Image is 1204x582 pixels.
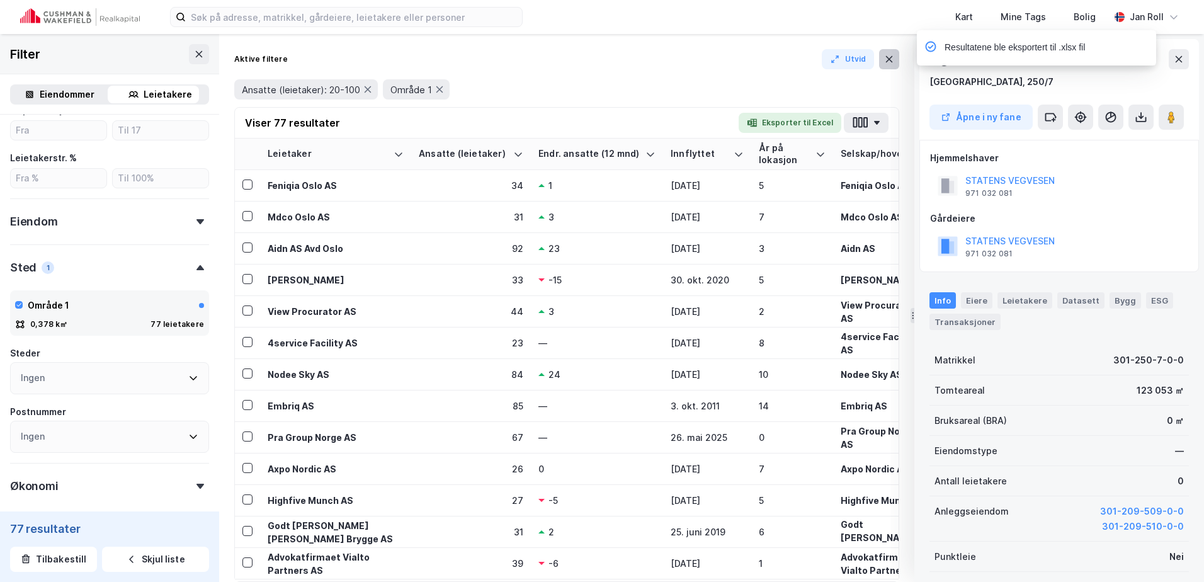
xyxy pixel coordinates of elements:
div: 23 [419,336,523,350]
div: View Procurator AS [841,299,926,325]
div: 0 [538,462,656,476]
span: Område 1 [390,84,432,96]
div: Gårdeiere [930,211,1188,226]
div: 5 [759,494,826,507]
div: 123 053 ㎡ [1137,383,1184,398]
div: 0 [759,431,826,444]
div: Leietakere [997,292,1052,309]
div: 30. okt. 2020 [671,273,744,287]
div: Aktive filtere [234,54,288,64]
div: 0 [1178,474,1184,489]
div: Steder [10,346,40,361]
div: Antall leietakere [934,474,1007,489]
div: 25. juni 2019 [671,525,744,539]
div: [DATE] [671,368,744,381]
div: -5 [548,494,558,507]
div: Anleggseiendom [934,504,1009,519]
div: Eiendom [10,214,58,229]
div: — [538,431,656,444]
div: 77 leietakere [150,319,204,329]
div: Advokatfirmaet Vialto Partners AS [841,551,926,577]
div: Nodee Sky AS [841,368,926,381]
div: -6 [548,557,559,570]
div: 5 [759,273,826,287]
div: Kontrollprogram for chat [1141,522,1204,582]
input: Søk på adresse, matrikkel, gårdeiere, leietakere eller personer [186,8,522,26]
div: Feniqia Oslo AS [841,179,926,192]
div: Jan Roll [1130,9,1164,25]
div: 77 resultater [10,522,209,537]
div: 3 [548,305,554,318]
div: Ingen [21,370,45,385]
div: Datasett [1057,292,1105,309]
div: 301-250-7-0-0 [1113,353,1184,368]
div: Bruksareal (BRA) [934,413,1007,428]
div: Pra Group Norge AS [841,425,926,451]
div: Ansatte (leietaker) [419,148,508,160]
div: 4service Facility AS [268,336,404,350]
div: 971 032 081 [965,188,1013,198]
div: Matrikkel [934,353,975,368]
div: 6 [759,525,826,539]
div: 39 [419,557,523,570]
div: 1 [42,261,54,274]
div: Advokatfirmaet Vialto Partners AS [268,551,404,577]
div: Filter [10,44,40,64]
div: ESG [1146,292,1173,309]
div: År på lokasjon [759,142,810,166]
div: 2 [548,525,554,539]
div: Nodee Sky AS [268,368,404,381]
div: Tomteareal [934,383,985,398]
div: Sted [10,260,37,275]
div: Godt [PERSON_NAME] [PERSON_NAME] Brygge AS [268,519,404,545]
div: Aidn AS Avd Oslo [268,242,404,255]
div: Selskap/hovedenhet [841,148,911,160]
div: 34 [419,179,523,192]
div: 24 [548,368,560,381]
div: 7 [759,462,826,476]
div: Eiere [961,292,992,309]
input: Fra [11,121,106,140]
div: Område 1 [28,298,69,313]
div: [DATE] [671,179,744,192]
div: [DATE] [671,242,744,255]
div: Bolig [1074,9,1096,25]
div: 85 [419,399,523,413]
div: 14 [759,399,826,413]
div: Endr. ansatte (12 mnd) [538,148,640,160]
div: Eiendomstype [934,443,997,459]
button: Eksporter til Excel [739,113,841,133]
div: 971 032 081 [965,249,1013,259]
div: 92 [419,242,523,255]
div: Feniqia Oslo AS [268,179,404,192]
div: Viser 77 resultater [245,115,340,130]
div: -15 [548,273,562,287]
div: 31 [419,210,523,224]
div: [PERSON_NAME] [841,273,926,287]
input: Fra % [11,169,106,188]
div: Resultatene ble eksportert til .xlsx fil [945,40,1085,55]
div: 27 [419,494,523,507]
iframe: Chat Widget [1141,522,1204,582]
div: — [1175,443,1184,459]
div: — [538,399,656,413]
div: 3. okt. 2011 [671,399,744,413]
div: 44 [419,305,523,318]
div: [DATE] [671,336,744,350]
div: 1 [548,179,552,192]
div: 7 [759,210,826,224]
div: [DATE] [671,305,744,318]
div: [DATE] [671,494,744,507]
input: Til 17 [113,121,208,140]
div: [GEOGRAPHIC_DATA], 250/7 [929,74,1053,89]
div: 3 [548,210,554,224]
div: Aidn AS [841,242,926,255]
div: Leietakerstr. % [10,151,77,166]
div: Mdco Oslo AS [841,210,926,224]
img: cushman-wakefield-realkapital-logo.202ea83816669bd177139c58696a8fa1.svg [20,8,140,26]
div: 10 [759,368,826,381]
div: [DATE] [671,557,744,570]
div: Økonomi [10,479,59,494]
div: View Procurator AS [268,305,404,318]
div: Bygg [1110,292,1141,309]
